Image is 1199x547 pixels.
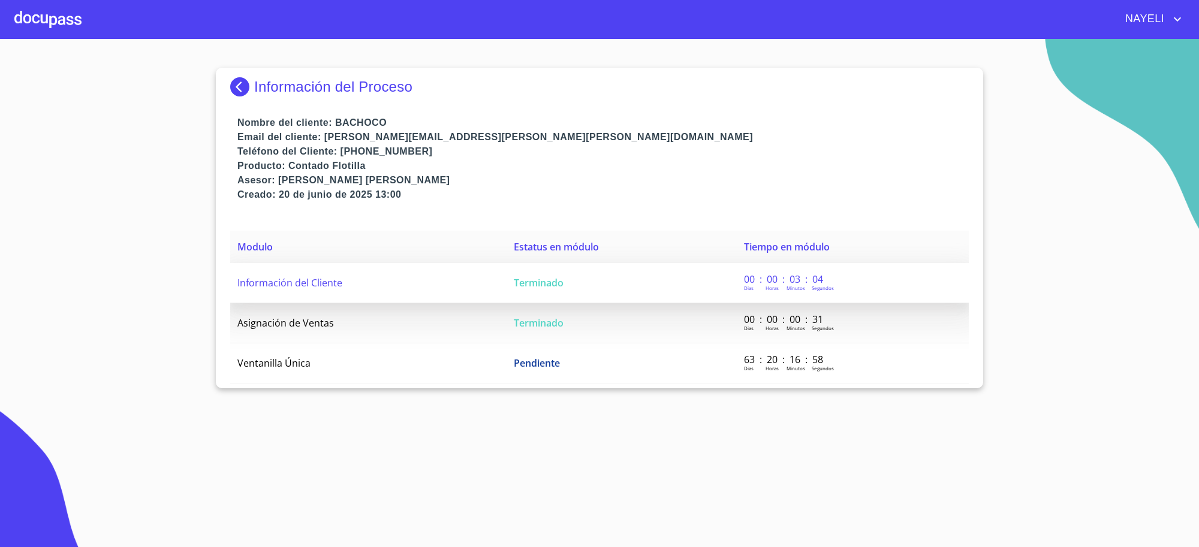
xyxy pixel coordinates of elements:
p: 00 : 00 : 00 : 31 [744,313,825,326]
span: Pendiente [514,356,560,370]
span: Tiempo en módulo [744,240,830,253]
span: Modulo [237,240,273,253]
p: Segundos [812,365,834,371]
p: Teléfono del Cliente: [PHONE_NUMBER] [237,144,969,159]
div: Información del Proceso [230,77,969,96]
p: Horas [766,285,779,291]
p: Dias [744,325,754,331]
p: Minutos [787,365,805,371]
p: Email del cliente: [PERSON_NAME][EMAIL_ADDRESS][PERSON_NAME][PERSON_NAME][DOMAIN_NAME] [237,130,969,144]
p: Dias [744,285,754,291]
p: Producto: Contado Flotilla [237,159,969,173]
button: account of current user [1116,10,1185,29]
span: Estatus en módulo [514,240,599,253]
img: Docupass spot blue [230,77,254,96]
p: Horas [766,365,779,371]
p: Segundos [812,285,834,291]
p: Minutos [787,285,805,291]
p: Información del Proceso [254,78,412,95]
span: Ventanilla Única [237,356,311,370]
p: Segundos [812,325,834,331]
p: 00 : 00 : 03 : 04 [744,273,825,286]
p: Minutos [787,325,805,331]
span: Asignación de Ventas [237,316,334,330]
p: Horas [766,325,779,331]
p: Dias [744,365,754,371]
p: 63 : 20 : 16 : 58 [744,353,825,366]
span: Terminado [514,276,564,289]
p: Asesor: [PERSON_NAME] [PERSON_NAME] [237,173,969,188]
span: Terminado [514,316,564,330]
span: NAYELI [1116,10,1170,29]
p: Nombre del cliente: BACHOCO [237,116,969,130]
span: Información del Cliente [237,276,342,289]
p: Creado: 20 de junio de 2025 13:00 [237,188,969,202]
